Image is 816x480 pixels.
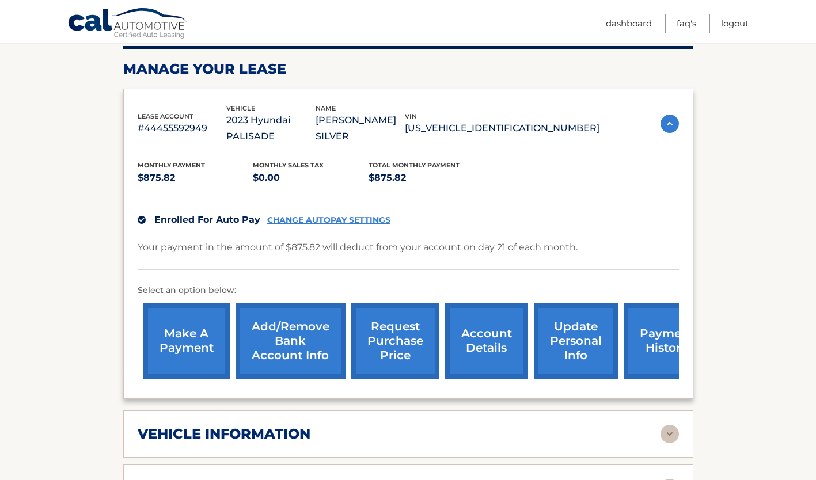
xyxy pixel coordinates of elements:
[624,303,710,379] a: payment history
[606,14,652,33] a: Dashboard
[369,170,484,186] p: $875.82
[677,14,696,33] a: FAQ's
[236,303,346,379] a: Add/Remove bank account info
[253,170,369,186] p: $0.00
[138,170,253,186] p: $875.82
[143,303,230,379] a: make a payment
[138,216,146,224] img: check.svg
[154,214,260,225] span: Enrolled For Auto Pay
[661,115,679,133] img: accordion-active.svg
[316,104,336,112] span: name
[369,161,460,169] span: Total Monthly Payment
[721,14,749,33] a: Logout
[253,161,324,169] span: Monthly sales Tax
[405,120,599,136] p: [US_VEHICLE_IDENTIFICATION_NUMBER]
[405,112,417,120] span: vin
[138,120,227,136] p: #44455592949
[138,112,193,120] span: lease account
[351,303,439,379] a: request purchase price
[226,104,255,112] span: vehicle
[138,161,205,169] span: Monthly Payment
[267,215,390,225] a: CHANGE AUTOPAY SETTINGS
[226,112,316,144] p: 2023 Hyundai PALISADE
[316,112,405,144] p: [PERSON_NAME] SILVER
[661,425,679,443] img: accordion-rest.svg
[138,239,578,256] p: Your payment in the amount of $875.82 will deduct from your account on day 21 of each month.
[534,303,618,379] a: update personal info
[445,303,528,379] a: account details
[67,7,188,41] a: Cal Automotive
[138,425,310,443] h2: vehicle information
[123,60,693,78] h2: Manage Your Lease
[138,284,679,298] p: Select an option below:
